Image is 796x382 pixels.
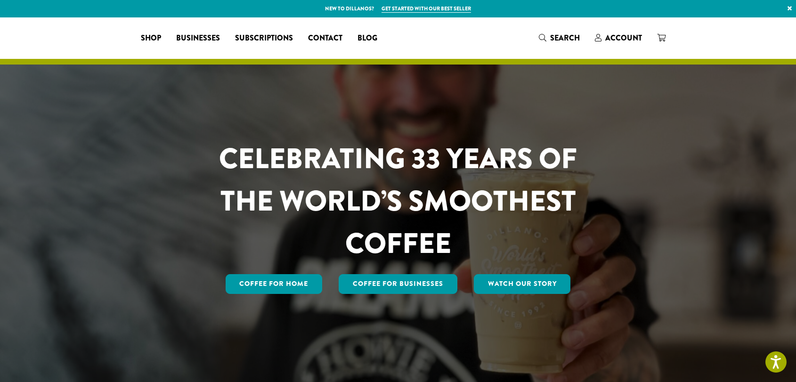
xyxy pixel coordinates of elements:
[308,33,342,44] span: Contact
[531,30,587,46] a: Search
[133,31,169,46] a: Shop
[550,33,580,43] span: Search
[176,33,220,44] span: Businesses
[191,138,605,265] h1: CELEBRATING 33 YEARS OF THE WORLD’S SMOOTHEST COFFEE
[226,274,323,294] a: Coffee for Home
[235,33,293,44] span: Subscriptions
[339,274,457,294] a: Coffee For Businesses
[605,33,642,43] span: Account
[382,5,471,13] a: Get started with our best seller
[357,33,377,44] span: Blog
[141,33,161,44] span: Shop
[474,274,571,294] a: Watch Our Story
